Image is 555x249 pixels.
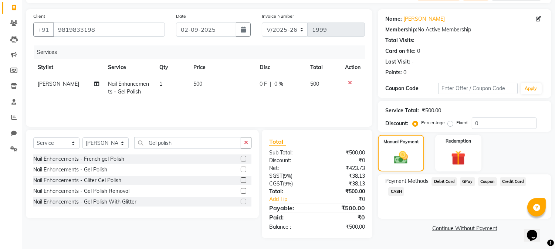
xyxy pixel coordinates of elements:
[460,177,475,186] span: GPay
[317,204,371,212] div: ₹500.00
[134,137,241,149] input: Search or Scan
[255,59,306,76] th: Disc
[264,204,317,212] div: Payable:
[33,187,129,195] div: Nail Enhancements - Gel Polish Removal
[264,188,317,195] div: Total:
[417,47,420,55] div: 0
[412,58,414,66] div: -
[422,107,441,115] div: ₹500.00
[326,195,371,203] div: ₹0
[446,138,471,144] label: Redemption
[108,81,149,95] span: Nail Enhancements - Gel Polish
[284,173,291,179] span: 9%
[317,188,371,195] div: ₹500.00
[264,213,317,222] div: Paid:
[317,180,371,188] div: ₹38.13
[385,15,402,23] div: Name:
[432,177,457,186] span: Debit Card
[385,85,438,92] div: Coupon Code
[403,69,406,76] div: 0
[317,223,371,231] div: ₹500.00
[33,23,54,37] button: +91
[385,37,414,44] div: Total Visits:
[317,172,371,180] div: ₹38.13
[379,225,550,232] a: Continue Without Payment
[311,81,319,87] span: 500
[269,138,286,146] span: Total
[264,157,317,164] div: Discount:
[269,173,282,179] span: SGST
[264,149,317,157] div: Sub Total:
[383,139,419,145] label: Manual Payment
[438,83,517,94] input: Enter Offer / Coupon Code
[53,23,165,37] input: Search by Name/Mobile/Email/Code
[33,177,121,184] div: Nail Enhancements - Gliter Gel Polish
[385,58,410,66] div: Last Visit:
[33,166,107,174] div: Nail Enhancements - Gel Polish
[385,120,408,127] div: Discount:
[33,155,124,163] div: Nail Enhancements - French gel Polish
[264,172,317,180] div: ( )
[104,59,155,76] th: Service
[385,69,402,76] div: Points:
[264,164,317,172] div: Net:
[159,81,162,87] span: 1
[262,13,294,20] label: Invoice Number
[306,59,341,76] th: Total
[38,81,79,87] span: [PERSON_NAME]
[33,13,45,20] label: Client
[317,213,371,222] div: ₹0
[524,219,548,242] iframe: chat widget
[385,47,416,55] div: Card on file:
[274,80,283,88] span: 0 %
[264,180,317,188] div: ( )
[447,149,470,167] img: _gift.svg
[193,81,202,87] span: 500
[264,223,317,231] div: Balance :
[260,80,267,88] span: 0 F
[34,45,370,59] div: Services
[317,149,371,157] div: ₹500.00
[176,13,186,20] label: Date
[284,181,291,187] span: 9%
[385,107,419,115] div: Service Total:
[478,177,497,186] span: Coupon
[341,59,365,76] th: Action
[269,180,283,187] span: CGST
[270,80,271,88] span: |
[388,187,404,196] span: CASH
[155,59,189,76] th: Qty
[385,26,544,34] div: No Active Membership
[385,26,417,34] div: Membership:
[456,119,467,126] label: Fixed
[33,59,104,76] th: Stylist
[521,83,542,94] button: Apply
[421,119,445,126] label: Percentage
[33,198,136,206] div: Nail Enhancements - Gel Polish With Glitter
[390,150,412,166] img: _cash.svg
[385,177,429,185] span: Payment Methods
[317,157,371,164] div: ₹0
[189,59,255,76] th: Price
[403,15,445,23] a: [PERSON_NAME]
[264,195,326,203] a: Add Tip
[317,164,371,172] div: ₹423.73
[500,177,527,186] span: Credit Card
